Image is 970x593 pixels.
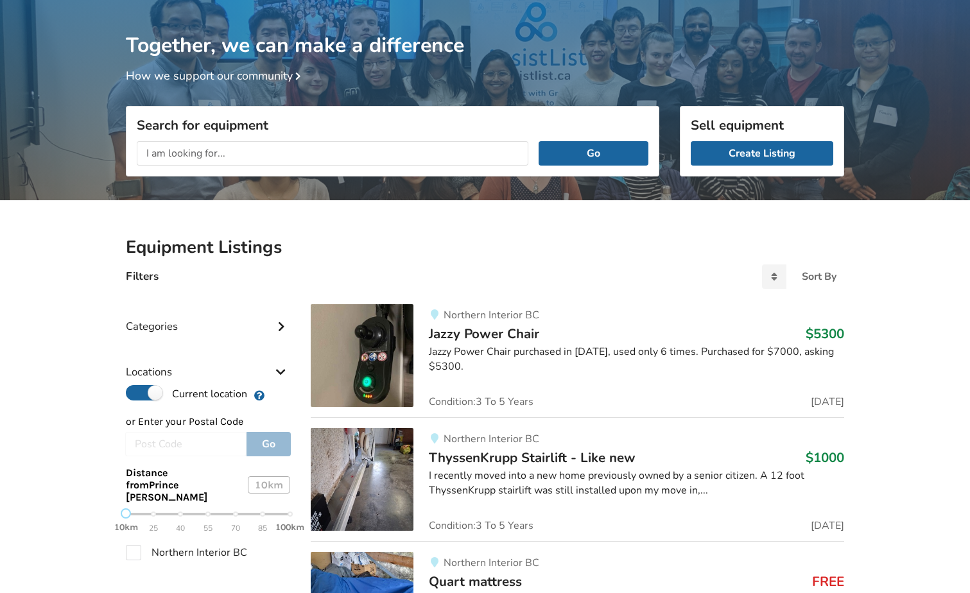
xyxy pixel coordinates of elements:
span: 85 [258,521,267,536]
div: I recently moved into a new home previously owned by a senior citizen. A 12 foot ThyssenKrupp sta... [429,468,844,498]
h3: Search for equipment [137,117,648,133]
input: I am looking for... [137,141,528,166]
span: 55 [204,521,212,536]
div: Sort By [802,271,836,282]
span: Condition: 3 To 5 Years [429,520,533,531]
img: mobility-jazzy power chair [311,304,413,407]
a: Create Listing [691,141,833,166]
h3: Sell equipment [691,117,833,133]
h3: FREE [812,573,844,590]
span: 25 [149,521,158,536]
a: mobility-jazzy power chair Northern Interior BCJazzy Power Chair$5300Jazzy Power Chair purchased ... [311,304,844,417]
span: 70 [231,521,240,536]
p: or Enter your Postal Code [126,415,290,429]
div: 10 km [248,476,290,494]
span: Quart mattress [429,572,522,590]
div: Locations [126,339,290,385]
label: Current location [126,385,247,402]
button: Go [539,141,648,166]
a: How we support our community [126,68,306,83]
span: Northern Interior BC [444,432,539,446]
span: [DATE] [811,397,844,407]
div: Jazzy Power Chair purchased in [DATE], used only 6 times. Purchased for $7000, asking $5300. [429,345,844,374]
span: 40 [176,521,185,536]
a: mobility-thyssenkrupp stairlift - like newNorthern Interior BCThyssenKrupp Stairlift - Like new$1... [311,417,844,541]
span: Northern Interior BC [444,556,539,570]
label: Northern Interior BC [126,545,247,560]
strong: 100km [275,522,304,533]
h2: Equipment Listings [126,236,844,259]
span: ThyssenKrupp Stairlift - Like new [429,449,636,467]
h3: $5300 [806,325,844,342]
span: Northern Interior BC [444,308,539,322]
h4: Filters [126,269,159,284]
h3: $1000 [806,449,844,466]
img: mobility-thyssenkrupp stairlift - like new [311,428,413,531]
strong: 10km [114,522,138,533]
span: Condition: 3 To 5 Years [429,397,533,407]
div: Categories [126,294,290,339]
span: Distance from Prince [PERSON_NAME] [126,467,209,503]
span: [DATE] [811,520,844,531]
span: Jazzy Power Chair [429,325,539,343]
